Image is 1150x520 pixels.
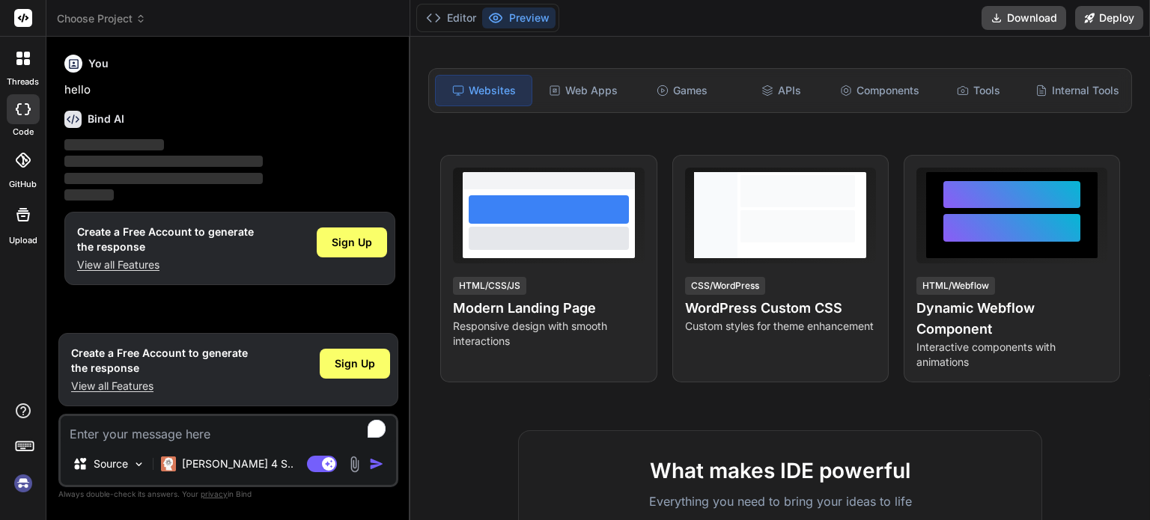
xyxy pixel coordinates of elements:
p: Custom styles for theme enhancement [685,319,876,334]
img: signin [10,471,36,496]
img: Claude 4 Sonnet [161,456,176,471]
label: GitHub [9,178,37,191]
h6: Bind AI [88,111,124,126]
h4: Dynamic Webflow Component [916,298,1107,340]
div: Web Apps [535,75,631,106]
span: ‌ [64,156,263,167]
span: ‌ [64,189,114,201]
p: Everything you need to bring your ideas to life [543,492,1017,510]
button: Preview [482,7,556,28]
div: Games [634,75,730,106]
div: Components [832,75,928,106]
img: Pick Models [133,458,145,471]
span: Sign Up [332,235,372,250]
div: Tools [931,75,1026,106]
span: privacy [201,489,228,498]
div: Internal Tools [1029,75,1125,106]
textarea: To enrich screen reader interactions, please activate Accessibility in Grammarly extension settings [61,416,396,443]
button: Deploy [1075,6,1143,30]
span: ‌ [64,139,164,150]
h6: You [88,56,109,71]
h2: What makes IDE powerful [543,455,1017,486]
span: ‌ [64,173,263,184]
div: Websites [435,75,532,106]
p: Source [94,456,128,471]
button: Download [982,6,1066,30]
div: APIs [733,75,829,106]
p: Responsive design with smooth interactions [453,319,644,349]
label: threads [7,76,39,88]
p: View all Features [71,379,248,394]
label: Upload [9,234,37,247]
img: attachment [346,456,363,473]
h1: Create a Free Account to generate the response [77,224,254,254]
h4: WordPress Custom CSS [685,298,876,319]
div: CSS/WordPress [685,277,765,295]
h1: Create a Free Account to generate the response [71,346,248,376]
p: Interactive components with animations [916,340,1107,370]
span: Choose Project [57,11,146,26]
span: Sign Up [335,356,375,371]
img: icon [369,456,384,471]
p: Always double-check its answers. Your in Bind [58,487,398,501]
div: HTML/Webflow [916,277,995,295]
label: code [13,126,34,138]
p: View all Features [77,257,254,272]
p: hello [64,82,395,99]
p: [PERSON_NAME] 4 S.. [182,456,293,471]
h4: Modern Landing Page [453,298,644,319]
button: Editor [420,7,482,28]
div: HTML/CSS/JS [453,277,526,295]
